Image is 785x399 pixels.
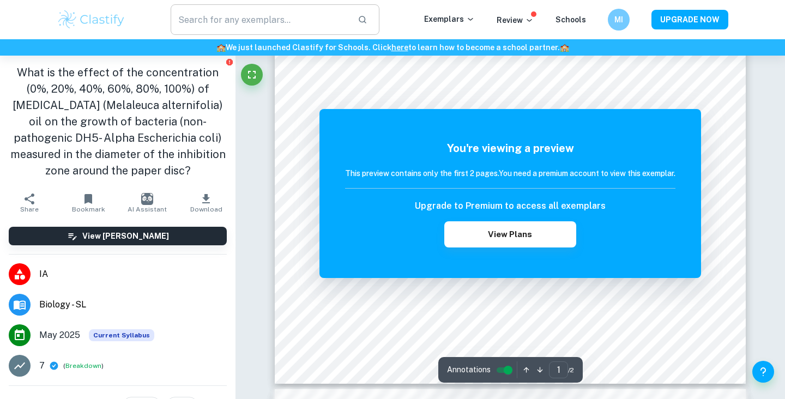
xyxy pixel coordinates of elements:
a: Schools [555,15,586,24]
span: May 2025 [39,329,80,342]
p: Review [497,14,534,26]
span: Share [20,205,39,213]
span: IA [39,268,227,281]
button: Breakdown [65,361,101,371]
span: ( ) [63,361,104,371]
button: Bookmark [59,188,118,218]
button: Download [177,188,235,218]
p: 7 [39,359,45,372]
span: Current Syllabus [89,329,154,341]
img: AI Assistant [141,193,153,205]
span: Annotations [447,364,491,376]
button: View [PERSON_NAME] [9,227,227,245]
span: AI Assistant [128,205,167,213]
button: UPGRADE NOW [651,10,728,29]
p: Exemplars [424,13,475,25]
button: Fullscreen [241,64,263,86]
div: This exemplar is based on the current syllabus. Feel free to refer to it for inspiration/ideas wh... [89,329,154,341]
h6: MI [613,14,625,26]
span: Bookmark [72,205,105,213]
h5: You're viewing a preview [345,140,675,156]
img: Clastify logo [57,9,126,31]
span: Biology - SL [39,298,227,311]
button: Help and Feedback [752,361,774,383]
h1: What is the effect of the concentration (0%, 20%, 40%, 60%, 80%, 100%) of [MEDICAL_DATA] (Melaleu... [9,64,227,179]
span: Download [190,205,222,213]
span: 🏫 [216,43,226,52]
h6: This preview contains only the first 2 pages. You need a premium account to view this exemplar. [345,167,675,179]
button: View Plans [444,221,576,247]
span: / 2 [568,365,574,375]
button: MI [608,9,630,31]
h6: View [PERSON_NAME] [82,230,169,242]
a: here [391,43,408,52]
input: Search for any exemplars... [171,4,349,35]
button: AI Assistant [118,188,177,218]
h6: Upgrade to Premium to access all exemplars [415,199,606,213]
button: Report issue [225,58,233,66]
h6: We just launched Clastify for Schools. Click to learn how to become a school partner. [2,41,783,53]
span: 🏫 [560,43,569,52]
